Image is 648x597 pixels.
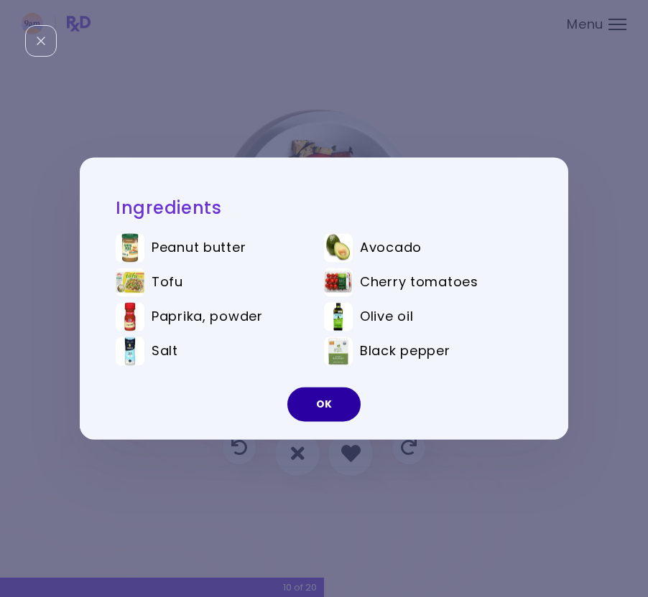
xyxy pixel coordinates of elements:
[116,197,532,219] h2: Ingredients
[360,344,450,359] span: Black pepper
[360,240,422,256] span: Avocado
[152,309,263,325] span: Paprika, powder
[25,25,57,57] div: Close
[360,275,478,291] span: Cherry tomatoes
[152,275,183,291] span: Tofu
[152,240,246,256] span: Peanut butter
[287,387,361,422] button: OK
[152,344,178,359] span: Salt
[360,309,413,325] span: Olive oil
